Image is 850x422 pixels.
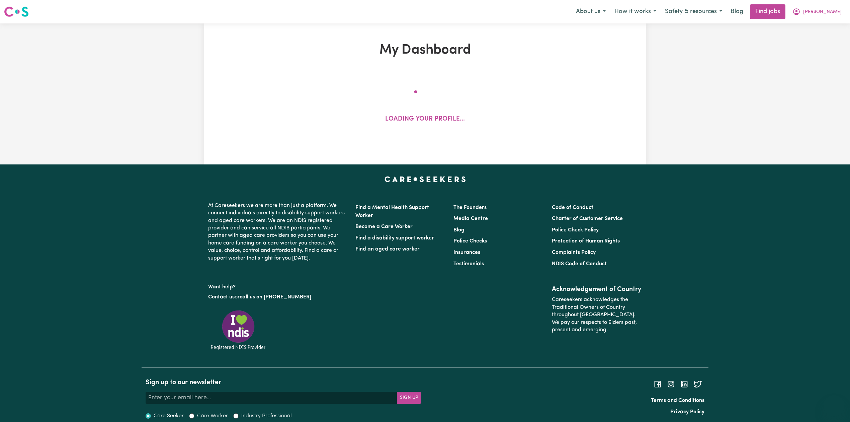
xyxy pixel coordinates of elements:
a: Media Centre [453,216,488,221]
input: Enter your email here... [146,392,397,404]
a: Protection of Human Rights [552,238,620,244]
p: At Careseekers we are more than just a platform. We connect individuals directly to disability su... [208,199,347,265]
a: Police Checks [453,238,487,244]
a: Contact us [208,294,235,300]
a: Become a Care Worker [355,224,413,229]
p: or [208,291,347,303]
a: Charter of Customer Service [552,216,623,221]
a: call us on [PHONE_NUMBER] [240,294,311,300]
a: Find an aged care worker [355,247,420,252]
a: Follow Careseekers on LinkedIn [680,381,688,387]
a: The Founders [453,205,487,210]
a: Blog [453,227,464,233]
a: Code of Conduct [552,205,593,210]
a: Complaints Policy [552,250,596,255]
button: How it works [610,5,661,19]
label: Industry Professional [241,412,292,420]
a: Find jobs [750,4,785,19]
a: Find a Mental Health Support Worker [355,205,429,218]
button: Safety & resources [661,5,727,19]
a: Follow Careseekers on Twitter [694,381,702,387]
a: Careseekers logo [4,4,29,19]
label: Care Worker [197,412,228,420]
h2: Sign up to our newsletter [146,378,421,386]
a: Terms and Conditions [651,398,704,403]
h1: My Dashboard [282,42,568,58]
a: Insurances [453,250,480,255]
img: Registered NDIS provider [208,309,268,351]
button: About us [572,5,610,19]
a: Follow Careseekers on Instagram [667,381,675,387]
a: Police Check Policy [552,227,599,233]
span: [PERSON_NAME] [803,8,842,16]
a: Privacy Policy [670,409,704,415]
button: Subscribe [397,392,421,404]
a: Blog [727,4,747,19]
label: Care Seeker [154,412,184,420]
a: Follow Careseekers on Facebook [654,381,662,387]
a: Careseekers home page [385,177,466,182]
img: Careseekers logo [4,6,29,18]
a: NDIS Code of Conduct [552,261,607,267]
iframe: Button to launch messaging window [823,395,845,417]
p: Loading your profile... [385,115,465,124]
a: Testimonials [453,261,484,267]
p: Careseekers acknowledges the Traditional Owners of Country throughout [GEOGRAPHIC_DATA]. We pay o... [552,293,642,336]
button: My Account [788,5,846,19]
p: Want help? [208,281,347,291]
a: Find a disability support worker [355,235,434,241]
h2: Acknowledgement of Country [552,285,642,293]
